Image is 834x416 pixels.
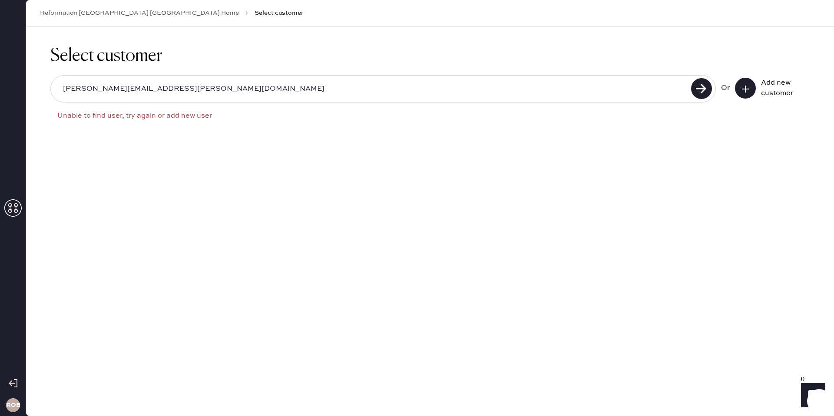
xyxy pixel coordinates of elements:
iframe: Front Chat [793,377,830,414]
input: Search by email or phone number [56,79,688,99]
div: Or [721,83,730,93]
h1: Select customer [50,46,810,66]
a: Reformation [GEOGRAPHIC_DATA] [GEOGRAPHIC_DATA] Home [40,9,239,17]
div: Unable to find user, try again or add new user [57,111,716,121]
div: Add new customer [761,78,804,99]
span: Select customer [255,9,304,17]
h3: ROBCA [6,402,20,408]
